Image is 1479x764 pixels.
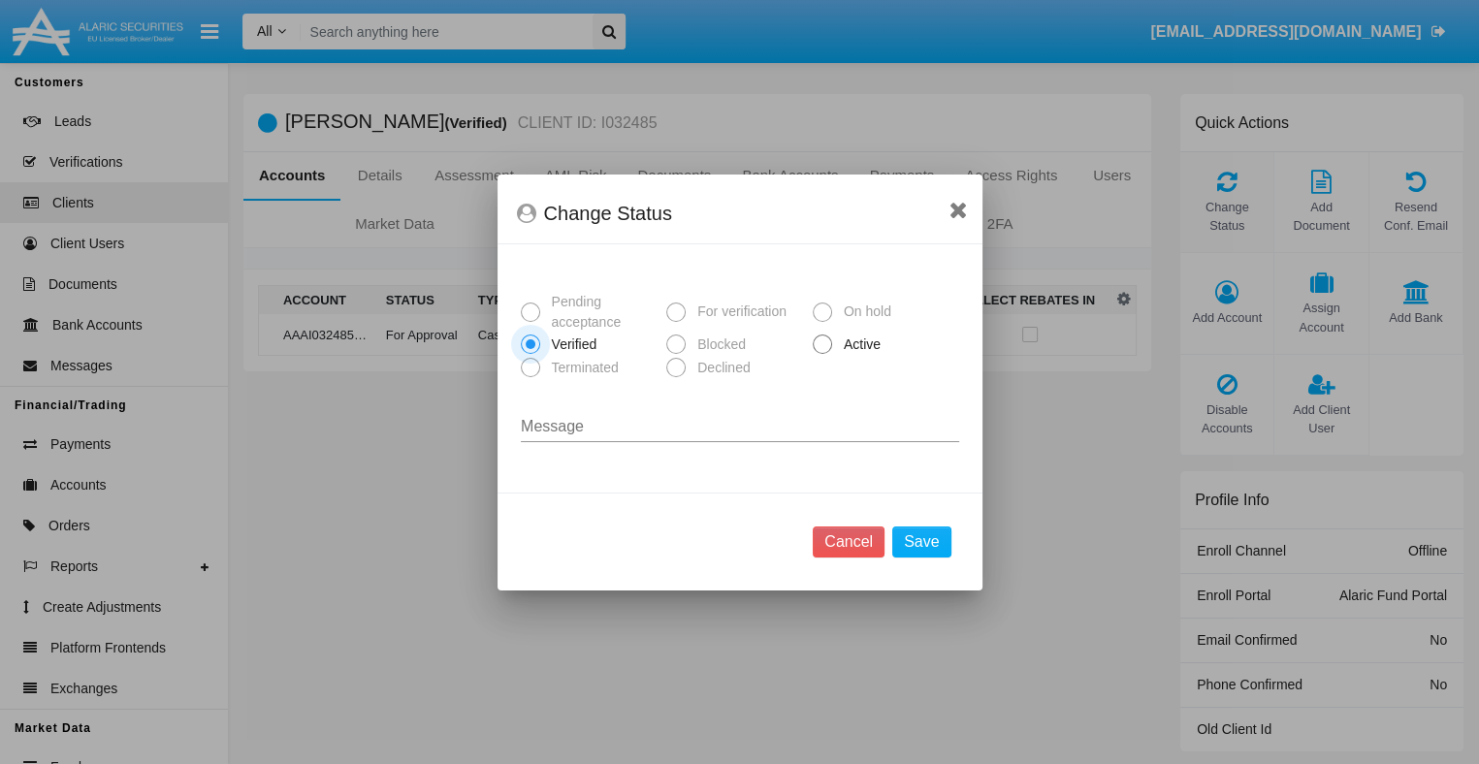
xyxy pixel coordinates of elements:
[892,526,950,557] button: Save
[540,334,602,355] span: Verified
[517,198,963,229] div: Change Status
[540,292,659,333] span: Pending acceptance
[832,302,896,322] span: On hold
[686,302,791,322] span: For verification
[686,334,751,355] span: Blocked
[686,358,755,378] span: Declined
[540,358,624,378] span: Terminated
[832,334,885,355] span: Active
[813,526,884,557] button: Cancel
